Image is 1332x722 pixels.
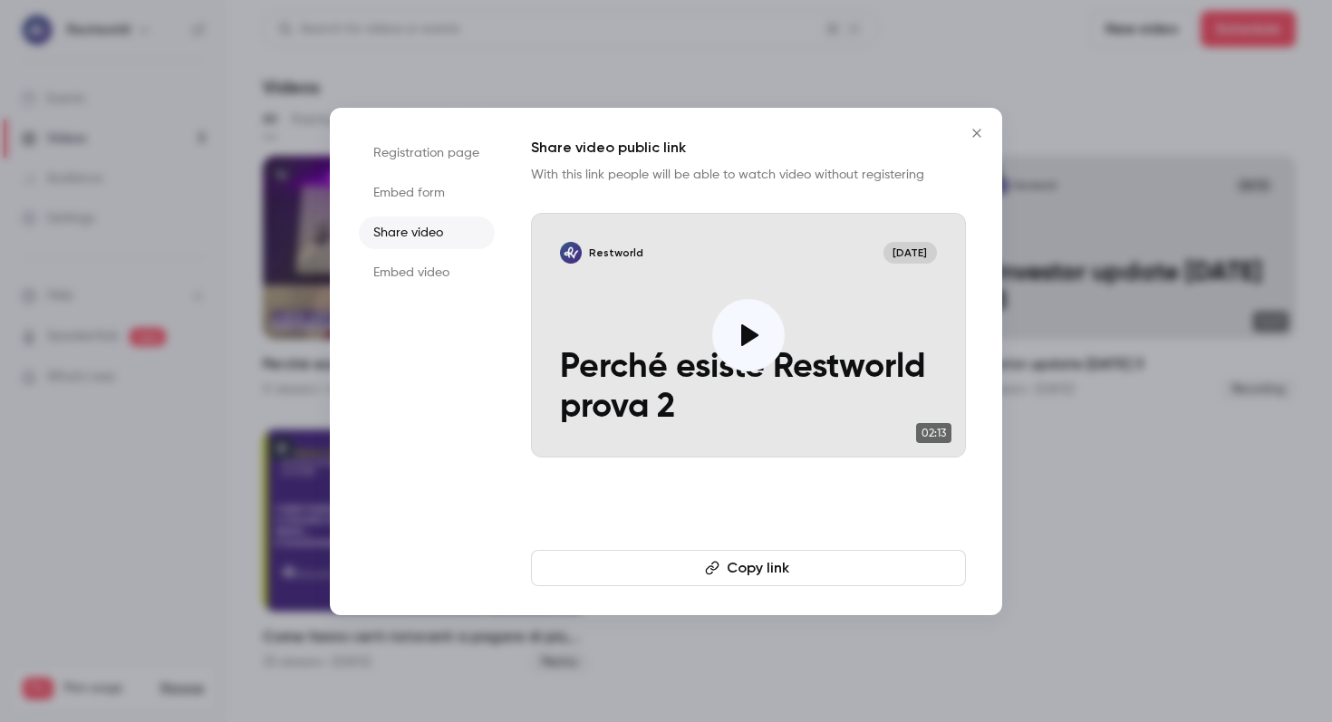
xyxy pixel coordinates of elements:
[531,166,966,184] p: With this link people will be able to watch video without registering
[531,137,966,159] h1: Share video public link
[359,256,495,289] li: Embed video
[359,137,495,169] li: Registration page
[359,217,495,249] li: Share video
[531,213,966,457] a: Perché esiste Restworld prova 2Restworld[DATE]Perché esiste Restworld prova 202:13
[359,177,495,209] li: Embed form
[916,423,951,443] span: 02:13
[531,550,966,586] button: Copy link
[959,115,995,151] button: Close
